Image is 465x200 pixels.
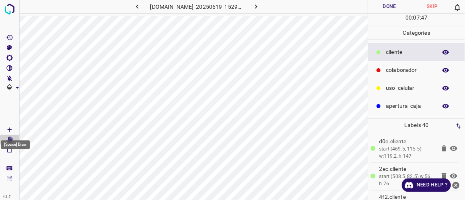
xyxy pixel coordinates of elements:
p: d0c.​​cliente [379,137,435,146]
a: Need Help ? [402,178,451,192]
p: 2ec.​​cliente [379,165,435,173]
div: : : [406,14,428,26]
p: 00 [406,14,412,22]
div: uso_celular [368,79,465,97]
div: start:(469.5, 115.5) w:119.2, h:147 [379,146,435,160]
div: start:(508.5, 82.5) w:56, h:76 [379,173,435,187]
div: [Space] Draw [1,141,30,149]
div: apertura_caja [368,97,465,115]
div: colaborador [368,61,465,79]
div: 4.3.7 [1,194,13,200]
p: 47 [421,14,427,22]
h6: [DOMAIN_NAME]_20250619_152904_000001020.jpg [150,2,243,13]
p: Labels 40 [371,119,463,132]
p: colaborador [386,66,433,74]
p: uso_celular [386,84,433,92]
p: ​​cliente [386,48,433,56]
button: close-help [451,178,461,192]
img: logo [2,2,17,16]
p: apertura_caja [386,102,433,110]
div: ​​cliente [368,43,465,61]
p: 07 [413,14,420,22]
p: Categories [368,26,465,40]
